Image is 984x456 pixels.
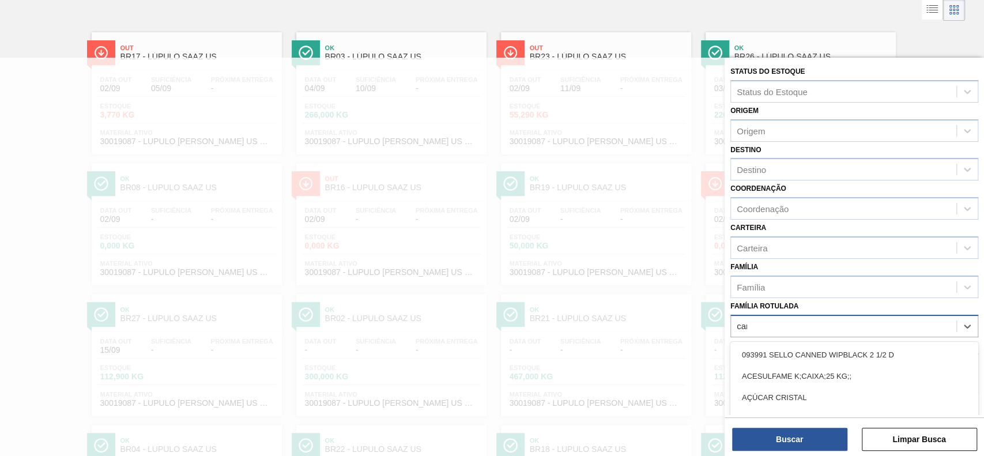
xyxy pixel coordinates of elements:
[120,44,276,51] span: Out
[737,204,789,214] div: Coordenação
[737,86,808,96] div: Status do Estoque
[94,46,108,60] img: Ícone
[730,302,798,310] label: Família Rotulada
[734,44,890,51] span: Ok
[730,341,788,349] label: Material ativo
[730,365,978,387] div: ACESULFAME K;CAIXA;25 KG;;
[288,24,492,154] a: ÍconeOkBR03 - LÚPULO SAAZ USData out04/09Suficiência10/09Próxima Entrega-Estoque266,000 KGMateria...
[737,165,766,175] div: Destino
[730,67,805,76] label: Status do Estoque
[730,263,758,271] label: Família
[730,408,978,429] div: AÇUCAR EM SACO
[530,44,685,51] span: Out
[325,52,481,61] span: BR03 - LÚPULO SAAZ US
[492,24,697,154] a: ÍconeOutBR23 - LÚPULO SAAZ USData out02/09Suficiência11/09Próxima Entrega-Estoque55,290 KGMateria...
[120,52,276,61] span: BR17 - LÚPULO SAAZ US
[697,24,902,154] a: ÍconeOkBR26 - LÚPULO SAAZ USData out03/09Suficiência21/09Próxima Entrega-Estoque226,600 KGMateria...
[83,24,288,154] a: ÍconeOutBR17 - LÚPULO SAAZ USData out02/09Suficiência05/09Próxima Entrega-Estoque3,770 KGMaterial...
[730,146,761,154] label: Destino
[730,224,766,232] label: Carteira
[737,126,765,135] div: Origem
[734,52,890,61] span: BR26 - LÚPULO SAAZ US
[530,52,685,61] span: BR23 - LÚPULO SAAZ US
[730,184,786,193] label: Coordenação
[708,46,722,60] img: Ícone
[325,44,481,51] span: Ok
[730,107,759,115] label: Origem
[730,344,978,365] div: 093991 SELLO CANNED WIPBLACK 2 1/2 D
[299,46,313,60] img: Ícone
[730,387,978,408] div: AÇÚCAR CRISTAL
[737,282,765,292] div: Família
[737,243,767,253] div: Carteira
[503,46,518,60] img: Ícone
